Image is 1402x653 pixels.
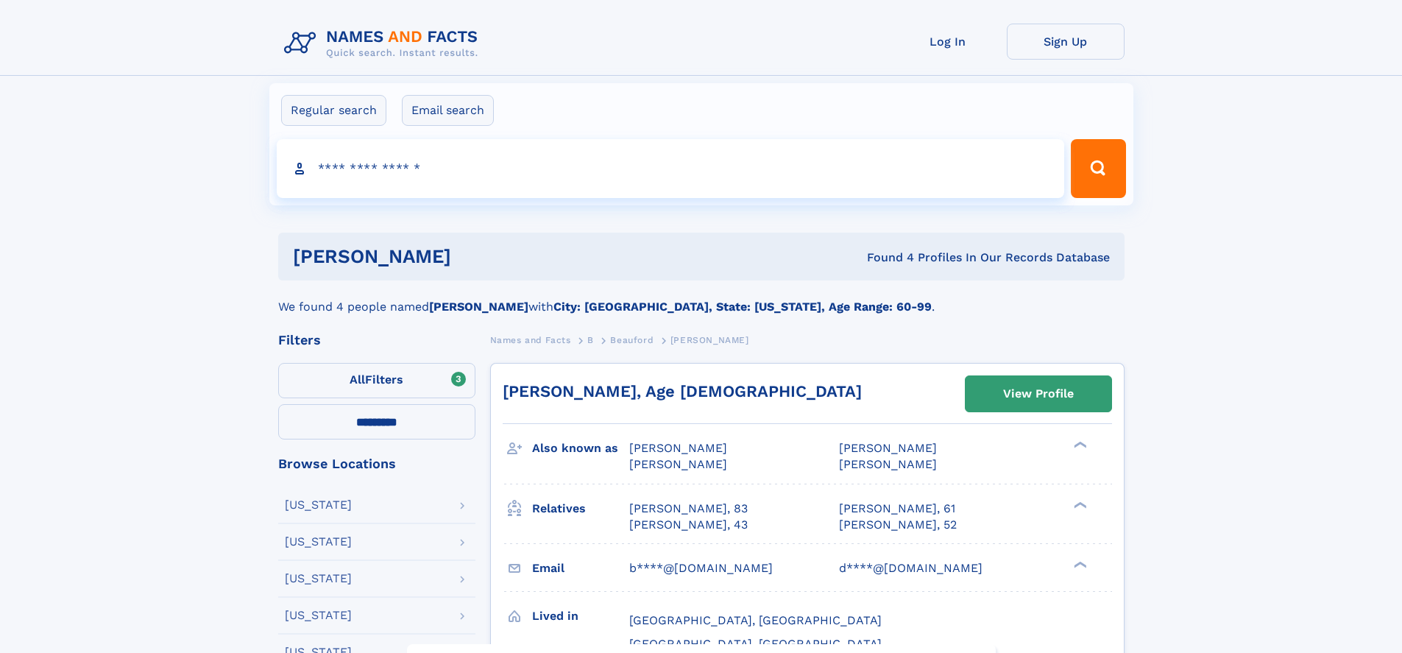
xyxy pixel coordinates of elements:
[285,610,352,621] div: [US_STATE]
[839,501,955,517] a: [PERSON_NAME], 61
[1070,440,1088,450] div: ❯
[629,517,748,533] a: [PERSON_NAME], 43
[532,556,629,581] h3: Email
[277,139,1065,198] input: search input
[659,250,1110,266] div: Found 4 Profiles In Our Records Database
[278,333,475,347] div: Filters
[1071,139,1125,198] button: Search Button
[278,457,475,470] div: Browse Locations
[285,499,352,511] div: [US_STATE]
[839,517,957,533] a: [PERSON_NAME], 52
[629,637,882,651] span: [GEOGRAPHIC_DATA], [GEOGRAPHIC_DATA]
[285,536,352,548] div: [US_STATE]
[839,457,937,471] span: [PERSON_NAME]
[629,501,748,517] a: [PERSON_NAME], 83
[966,376,1111,412] a: View Profile
[285,573,352,585] div: [US_STATE]
[553,300,932,314] b: City: [GEOGRAPHIC_DATA], State: [US_STATE], Age Range: 60-99
[402,95,494,126] label: Email search
[1070,560,1088,569] div: ❯
[670,335,749,345] span: [PERSON_NAME]
[532,436,629,461] h3: Also known as
[278,280,1125,316] div: We found 4 people named with .
[1007,24,1125,60] a: Sign Up
[587,335,594,345] span: B
[1070,500,1088,509] div: ❯
[1003,377,1074,411] div: View Profile
[278,24,490,63] img: Logo Names and Facts
[429,300,528,314] b: [PERSON_NAME]
[532,604,629,629] h3: Lived in
[490,331,571,349] a: Names and Facts
[629,441,727,455] span: [PERSON_NAME]
[889,24,1007,60] a: Log In
[610,335,654,345] span: Beauford
[610,331,654,349] a: Beauford
[629,613,882,627] span: [GEOGRAPHIC_DATA], [GEOGRAPHIC_DATA]
[278,363,475,398] label: Filters
[629,457,727,471] span: [PERSON_NAME]
[503,382,862,400] a: [PERSON_NAME], Age [DEMOGRAPHIC_DATA]
[281,95,386,126] label: Regular search
[839,441,937,455] span: [PERSON_NAME]
[293,247,659,266] h1: [PERSON_NAME]
[587,331,594,349] a: B
[350,373,365,386] span: All
[532,496,629,521] h3: Relatives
